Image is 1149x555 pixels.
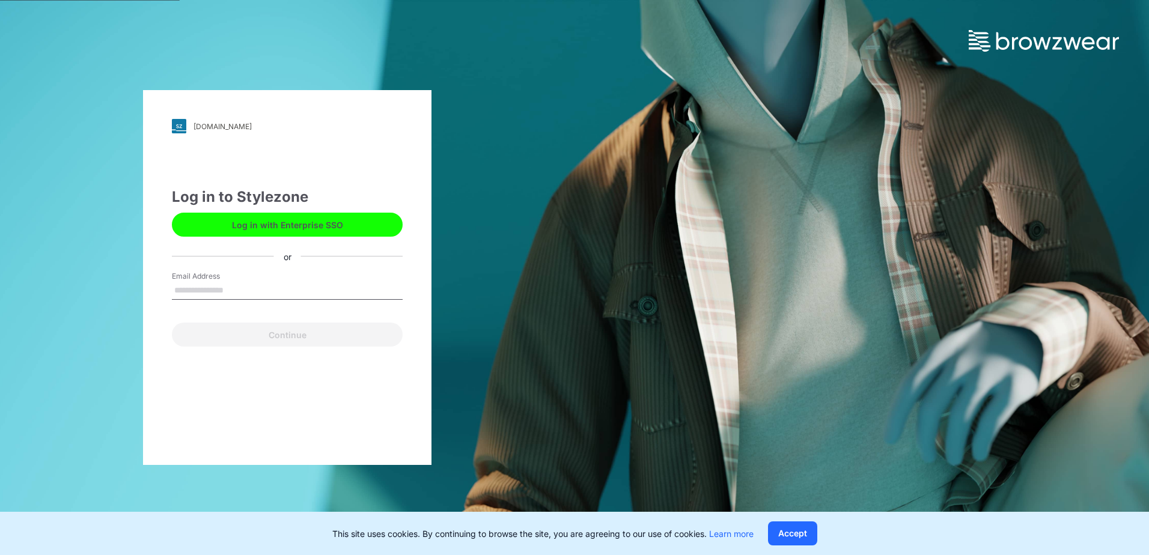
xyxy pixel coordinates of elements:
[768,521,817,545] button: Accept
[709,529,754,539] a: Learn more
[332,527,754,540] p: This site uses cookies. By continuing to browse the site, you are agreeing to our use of cookies.
[969,30,1119,52] img: browzwear-logo.73288ffb.svg
[274,250,301,262] div: or
[172,213,403,237] button: Log in with Enterprise SSO
[172,119,186,133] img: svg+xml;base64,PHN2ZyB3aWR0aD0iMjgiIGhlaWdodD0iMjgiIHZpZXdCb3g9IjAgMCAyOCAyOCIgZmlsbD0ibm9uZSIgeG...
[172,119,403,133] a: [DOMAIN_NAME]
[194,122,252,131] div: [DOMAIN_NAME]
[172,186,403,208] div: Log in to Stylezone
[172,271,256,282] label: Email Address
